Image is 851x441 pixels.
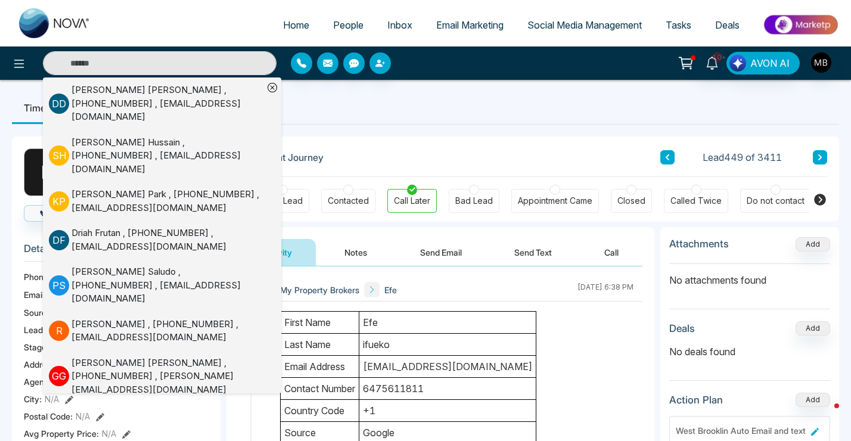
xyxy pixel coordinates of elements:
span: Inbox [387,19,412,31]
div: Driah Frutan , [PHONE_NUMBER] , [EMAIL_ADDRESS][DOMAIN_NAME] [72,226,263,253]
span: Deals [715,19,740,31]
span: Email Marketing [436,19,504,31]
div: [PERSON_NAME] [PERSON_NAME] , [PHONE_NUMBER] , [EMAIL_ADDRESS][DOMAIN_NAME] [72,83,263,124]
div: Do not contact [747,195,805,207]
a: Home [271,14,321,36]
span: Efe [384,284,397,296]
span: Stage: [24,341,49,353]
a: Social Media Management [515,14,654,36]
a: 10+ [698,52,726,73]
span: N/A [45,393,59,405]
p: R [49,321,69,341]
span: People [333,19,364,31]
div: Contacted [328,195,369,207]
h3: Action Plan [669,394,723,406]
span: Email: [24,288,46,301]
p: No deals found [669,344,830,359]
p: No attachments found [669,264,830,287]
img: Lead Flow [729,55,746,72]
span: N/A [102,427,116,440]
span: Address: [24,358,75,371]
button: Send Text [490,239,576,266]
button: Notes [321,239,391,266]
img: Nova CRM Logo [19,8,91,38]
img: Market-place.gif [757,11,844,38]
div: Bad Lead [455,195,493,207]
span: N/A [76,410,90,423]
p: P S [49,275,69,296]
p: K P [49,191,69,212]
div: [PERSON_NAME] [PERSON_NAME] , [PHONE_NUMBER] , [PERSON_NAME][EMAIL_ADDRESS][DOMAIN_NAME] [72,356,263,397]
a: Tasks [654,14,703,36]
div: Closed [617,195,645,207]
span: Social Media Management [527,19,642,31]
button: Add [796,393,830,407]
h3: Attachments [669,238,729,250]
button: Add [796,321,830,336]
span: Agent: [24,375,49,388]
a: People [321,14,375,36]
button: Call [580,239,642,266]
span: Lead 449 of 3411 [703,150,782,164]
h3: Deals [669,322,695,334]
span: Home [283,19,309,31]
span: AVON AI [750,56,790,70]
p: D D [49,94,69,114]
span: Lead Type: [24,324,67,336]
a: Inbox [375,14,424,36]
span: Tasks [666,19,691,31]
h3: Details [24,243,209,261]
button: Send Email [396,239,486,266]
span: Avg Property Price : [24,427,99,440]
div: [DATE] 6:38 PM [577,282,633,297]
div: E i [24,148,72,196]
span: My Property Brokers [280,284,359,296]
p: D F [49,230,69,250]
p: G G [49,366,69,386]
div: West Brooklin Auto Email and text [676,424,806,437]
span: Add [796,238,830,249]
button: Add [796,237,830,251]
li: Timeline [12,92,73,124]
button: Call [24,205,82,222]
div: Call Later [394,195,430,207]
button: AVON AI [726,52,800,74]
div: [PERSON_NAME] Hussain , [PHONE_NUMBER] , [EMAIL_ADDRESS][DOMAIN_NAME] [72,136,263,176]
span: Postal Code : [24,410,73,423]
div: [PERSON_NAME] Park , [PHONE_NUMBER] , [EMAIL_ADDRESS][DOMAIN_NAME] [72,188,263,215]
div: Appointment Came [518,195,592,207]
span: Phone: [24,271,51,283]
div: [PERSON_NAME] Saludo , [PHONE_NUMBER] , [EMAIL_ADDRESS][DOMAIN_NAME] [72,265,263,306]
img: User Avatar [811,52,831,73]
span: Source: [24,306,54,319]
span: City : [24,393,42,405]
a: Email Marketing [424,14,515,36]
a: Deals [703,14,751,36]
div: Called Twice [670,195,722,207]
div: [PERSON_NAME] , [PHONE_NUMBER] , [EMAIL_ADDRESS][DOMAIN_NAME] [72,318,263,344]
div: New Lead [263,195,303,207]
span: 10+ [712,52,723,63]
p: S H [49,145,69,166]
iframe: Intercom live chat [810,400,839,429]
